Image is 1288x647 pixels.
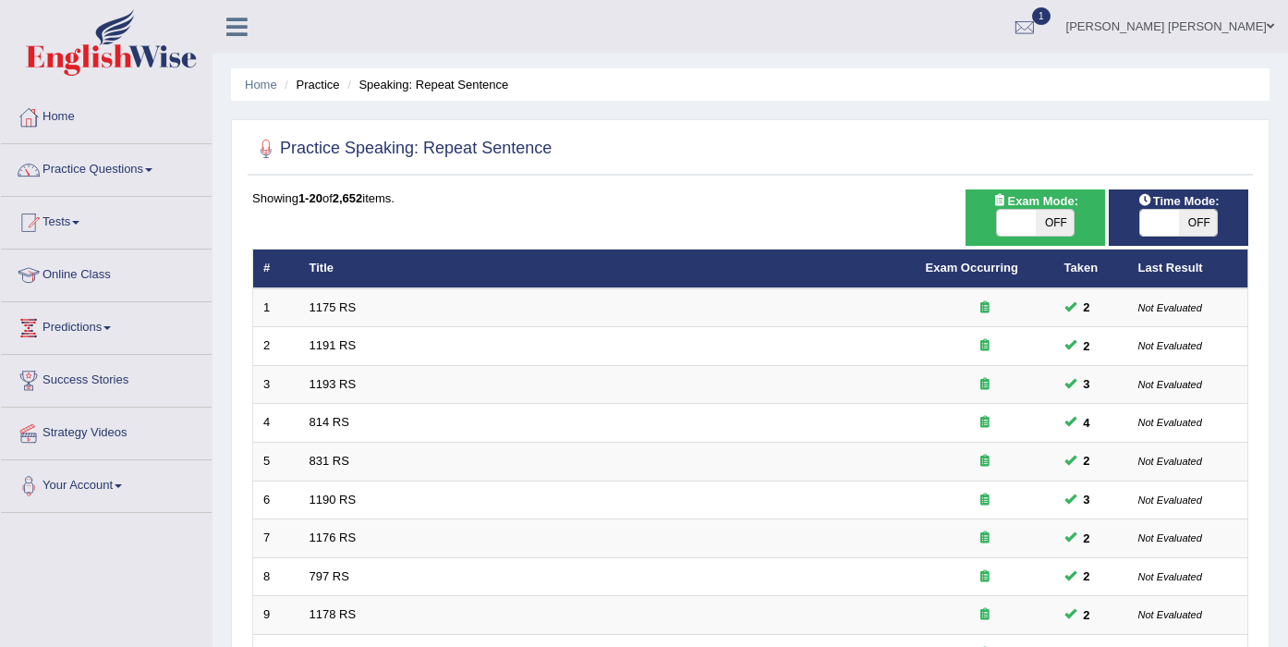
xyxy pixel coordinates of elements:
a: 814 RS [310,415,349,429]
td: 5 [253,443,299,482]
small: Not Evaluated [1138,302,1202,313]
a: Home [245,78,277,92]
a: Online Class [1,250,212,296]
th: Last Result [1128,250,1248,288]
small: Not Evaluated [1138,571,1202,582]
span: OFF [1179,210,1217,236]
a: 1175 RS [310,300,357,314]
div: Exam occurring question [926,299,1044,317]
div: Exam occurring question [926,492,1044,509]
a: 831 RS [310,454,349,468]
td: 9 [253,596,299,635]
span: OFF [1036,210,1074,236]
a: 1190 RS [310,493,357,507]
td: 1 [253,288,299,327]
span: You can still take this question [1076,490,1098,509]
a: 797 RS [310,569,349,583]
td: 4 [253,404,299,443]
span: You can still take this question [1076,374,1098,394]
a: Predictions [1,302,212,348]
small: Not Evaluated [1138,340,1202,351]
div: Exam occurring question [926,337,1044,355]
div: Exam occurring question [926,530,1044,547]
small: Not Evaluated [1138,532,1202,543]
a: 1191 RS [310,338,357,352]
a: Exam Occurring [926,261,1018,275]
small: Not Evaluated [1138,379,1202,390]
td: 7 [253,519,299,558]
small: Not Evaluated [1138,609,1202,620]
td: 8 [253,557,299,596]
a: 1193 RS [310,377,357,391]
a: Tests [1,197,212,243]
div: Showing of items. [252,189,1248,207]
td: 2 [253,327,299,366]
div: Exam occurring question [926,453,1044,470]
div: Exam occurring question [926,414,1044,432]
td: 6 [253,481,299,519]
h2: Practice Speaking: Repeat Sentence [252,135,552,163]
span: Time Mode: [1131,191,1227,211]
b: 2,652 [333,191,363,205]
a: Success Stories [1,355,212,401]
th: # [253,250,299,288]
li: Speaking: Repeat Sentence [343,76,508,93]
span: You can still take this question [1076,605,1098,625]
div: Exam occurring question [926,376,1044,394]
span: You can still take this question [1076,298,1098,317]
span: You can still take this question [1076,567,1098,586]
span: You can still take this question [1076,413,1098,433]
small: Not Evaluated [1138,494,1202,506]
a: Strategy Videos [1,408,212,454]
div: Show exams occurring in exams [966,189,1105,246]
span: You can still take this question [1076,529,1098,548]
a: Your Account [1,460,212,507]
span: Exam Mode: [985,191,1085,211]
li: Practice [280,76,339,93]
span: You can still take this question [1076,336,1098,356]
a: 1178 RS [310,607,357,621]
a: 1176 RS [310,531,357,544]
div: Exam occurring question [926,568,1044,586]
small: Not Evaluated [1138,417,1202,428]
b: 1-20 [298,191,322,205]
span: You can still take this question [1076,451,1098,470]
small: Not Evaluated [1138,456,1202,467]
div: Exam occurring question [926,606,1044,624]
th: Title [299,250,916,288]
td: 3 [253,365,299,404]
th: Taken [1054,250,1128,288]
span: 1 [1032,7,1051,25]
a: Home [1,92,212,138]
a: Practice Questions [1,144,212,190]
